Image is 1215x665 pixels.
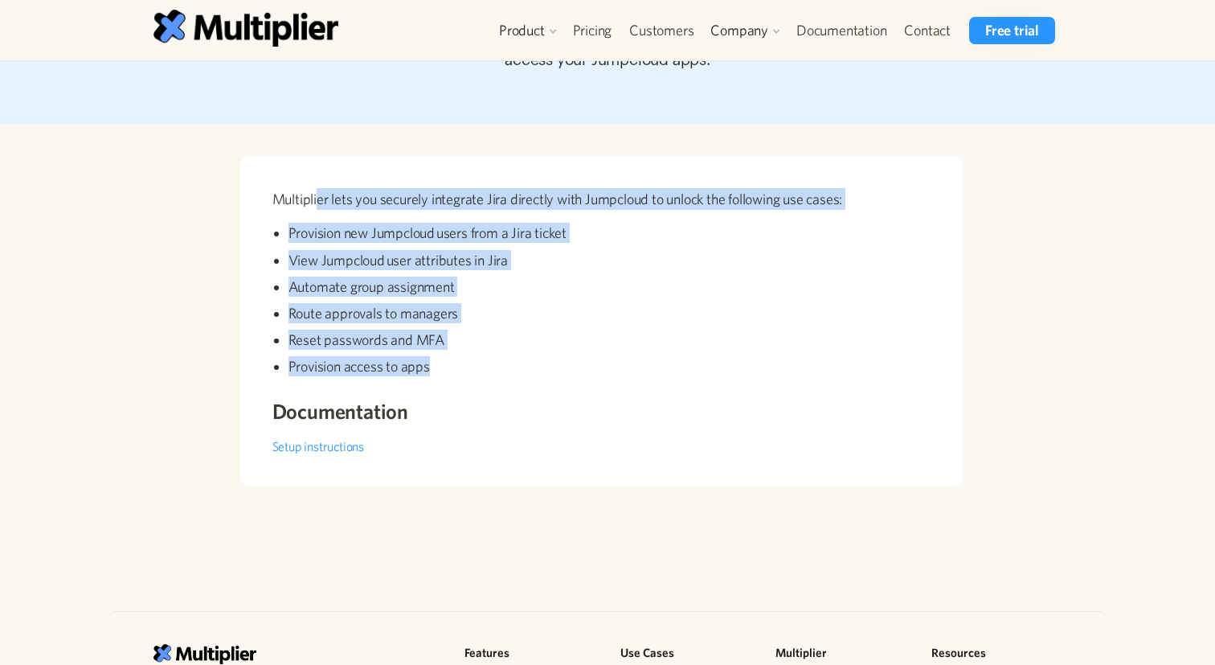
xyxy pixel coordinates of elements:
a: Pricing [564,17,621,44]
h5: Use Cases [620,644,751,663]
li: Reset passwords and MFA [288,330,931,350]
div: Company [710,21,768,40]
a: Documentation [787,17,895,44]
li: Provision access to apps [288,356,931,376]
li: Automate group assignment [288,277,931,297]
li: View Jumpcloud user attributes in Jira [288,250,931,270]
p: Multiplier lets you securely integrate Jira directly with Jumpcloud to unlock the following use c... [272,188,931,210]
div: Product [499,21,545,40]
h3: Documentation [272,396,931,425]
a: Customers [620,17,702,44]
a: Free trial [969,17,1055,44]
h5: Resources [931,644,1062,663]
li: Provision new Jumpcloud users from a Jira ticket [288,223,931,243]
li: Route approvals to managers [288,303,931,323]
div: Product [491,17,564,44]
h5: Features [464,644,595,663]
div: Company [702,17,787,44]
a: Contact [895,17,959,44]
a: Setup instructions [272,439,364,454]
h5: Multiplier [775,644,906,663]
